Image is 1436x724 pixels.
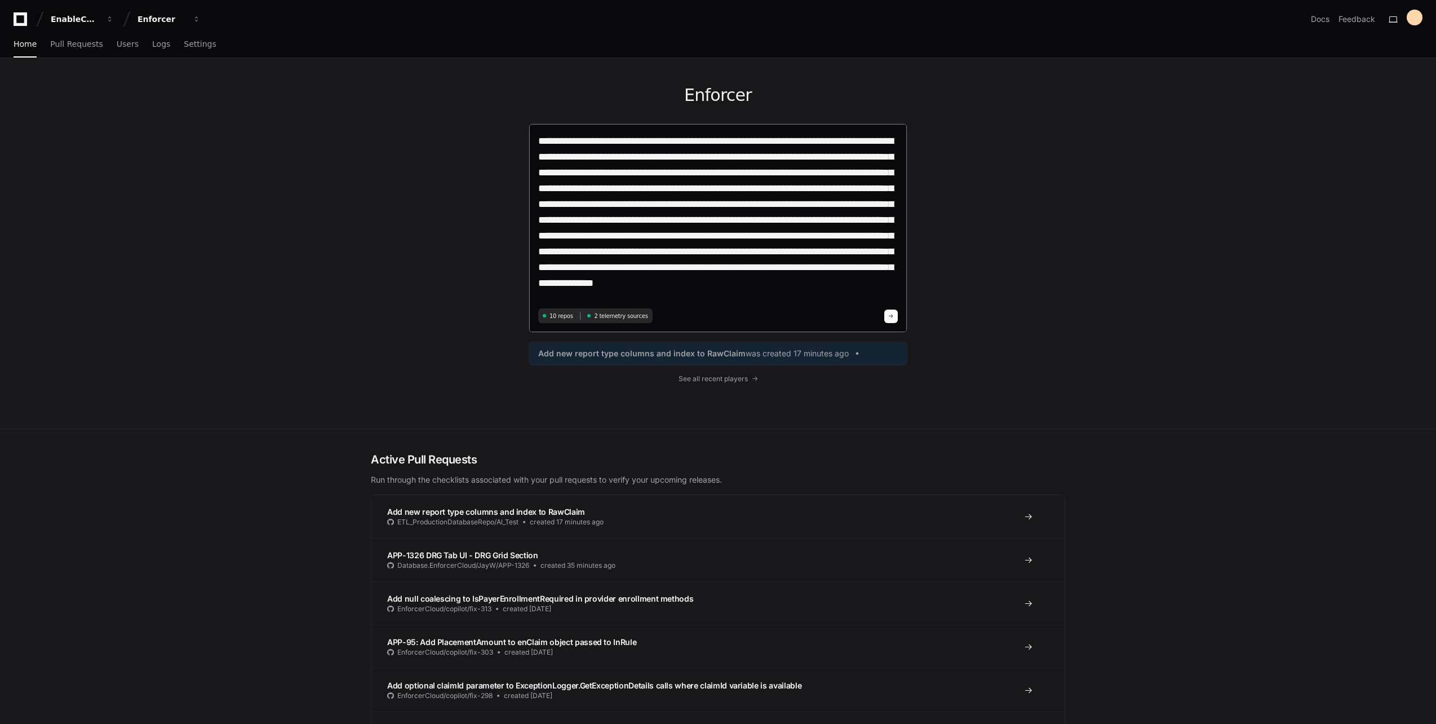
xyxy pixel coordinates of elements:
span: ETL_ProductionDatabaseRepo/Al_Test [397,518,518,527]
button: Feedback [1339,14,1375,25]
span: EnforcerCloud/copilot/fix-303 [397,648,493,657]
span: Add new report type columns and index to RawClaim [387,507,585,516]
a: Docs [1311,14,1329,25]
span: created [DATE] [503,604,551,613]
span: Settings [184,41,216,47]
span: Add optional claimId parameter to ExceptionLogger.GetExceptionDetails calls where claimId variabl... [387,681,801,690]
a: Home [14,32,37,58]
a: Add new report type columns and index to RawClaimwas created 17 minutes ago [538,348,898,359]
a: Users [117,32,139,58]
span: See all recent players [679,374,748,383]
div: EnableComp [51,14,99,25]
a: Add optional claimId parameter to ExceptionLogger.GetExceptionDetails calls where claimId variabl... [371,668,1065,712]
a: Add null coalescing to IsPayerEnrollmentRequired in provider enrollment methodsEnforcerCloud/copi... [371,581,1065,625]
a: Logs [152,32,170,58]
span: Add new report type columns and index to RawClaim [538,348,746,359]
span: Pull Requests [50,41,103,47]
span: APP-1326 DRG Tab UI - DRG Grid Section [387,550,538,560]
span: APP-95: Add PlacementAmount to enClaim object passed to InRule [387,637,636,647]
span: created 17 minutes ago [530,518,604,527]
a: Settings [184,32,216,58]
span: EnforcerCloud/copilot/fix-298 [397,691,493,700]
p: Run through the checklists associated with your pull requests to verify your upcoming releases. [371,474,1065,485]
a: Add new report type columns and index to RawClaimETL_ProductionDatabaseRepo/Al_Testcreated 17 min... [371,495,1065,538]
button: EnableComp [46,9,118,29]
span: Home [14,41,37,47]
a: Pull Requests [50,32,103,58]
span: was created 17 minutes ago [746,348,849,359]
span: created [DATE] [504,691,552,700]
a: APP-1326 DRG Tab UI - DRG Grid SectionDatabase.EnforcerCloud/JayW/APP-1326created 35 minutes ago [371,538,1065,581]
a: APP-95: Add PlacementAmount to enClaim object passed to InRuleEnforcerCloud/copilot/fix-303create... [371,625,1065,668]
button: Enforcer [133,9,205,29]
span: created 35 minutes ago [540,561,615,570]
span: Add null coalescing to IsPayerEnrollmentRequired in provider enrollment methods [387,594,693,603]
span: 2 telemetry sources [594,312,648,320]
span: Users [117,41,139,47]
h1: Enforcer [529,85,907,105]
span: 10 repos [549,312,573,320]
a: See all recent players [529,374,907,383]
div: Enforcer [138,14,186,25]
span: EnforcerCloud/copilot/fix-313 [397,604,491,613]
span: Database.EnforcerCloud/JayW/APP-1326 [397,561,529,570]
span: Logs [152,41,170,47]
span: created [DATE] [504,648,553,657]
h2: Active Pull Requests [371,452,1065,467]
